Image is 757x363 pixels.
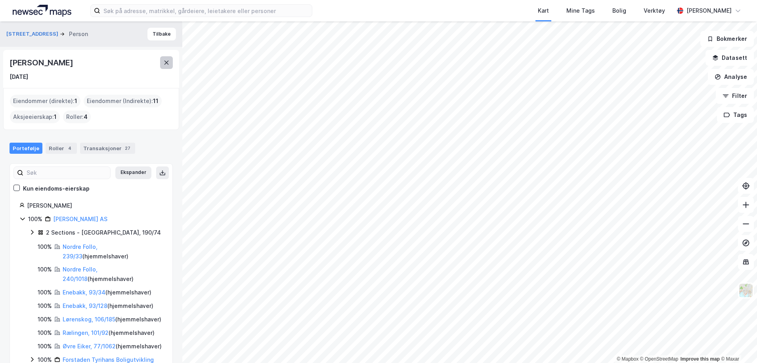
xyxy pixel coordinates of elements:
a: Forstaden Tyrihans Boligutvikling [63,356,154,363]
div: 100% [38,242,52,252]
div: [PERSON_NAME] [10,56,75,69]
button: Filter [716,88,754,104]
div: Eiendommer (direkte) : [10,95,80,107]
div: [PERSON_NAME] [686,6,732,15]
div: Portefølje [10,143,42,154]
a: Rælingen, 101/92 [63,329,109,336]
span: 1 [75,96,77,106]
div: Transaksjoner [80,143,135,154]
div: ( hjemmelshaver ) [63,301,153,311]
img: logo.a4113a55bc3d86da70a041830d287a7e.svg [13,5,71,17]
div: 100% [38,301,52,311]
iframe: Chat Widget [717,325,757,363]
div: 27 [123,144,132,152]
div: Kart [538,6,549,15]
a: Nordre Follo, 240/1018 [63,266,97,282]
span: 4 [84,112,88,122]
div: Bolig [612,6,626,15]
div: 100% [38,288,52,297]
div: Mine Tags [566,6,595,15]
a: Øvre Eiker, 77/1062 [63,343,116,350]
a: [PERSON_NAME] AS [53,216,107,222]
span: 1 [54,112,57,122]
input: Søk [23,167,110,179]
div: 100% [38,342,52,351]
div: ( hjemmelshaver ) [63,328,155,338]
div: 100% [38,315,52,324]
div: 100% [38,265,52,274]
a: OpenStreetMap [640,356,679,362]
a: Enebakk, 93/34 [63,289,105,296]
div: 2 Sections - [GEOGRAPHIC_DATA], 190/74 [46,228,161,237]
div: Kontrollprogram for chat [717,325,757,363]
input: Søk på adresse, matrikkel, gårdeiere, leietakere eller personer [100,5,312,17]
div: [PERSON_NAME] [27,201,163,210]
a: Lørenskog, 106/185 [63,316,115,323]
img: Z [738,283,753,298]
div: Person [69,29,88,39]
div: 4 [66,144,74,152]
a: Enebakk, 93/128 [63,302,107,309]
div: ( hjemmelshaver ) [63,315,161,324]
button: Tags [717,107,754,123]
div: Kun eiendoms-eierskap [23,184,90,193]
div: [DATE] [10,72,28,82]
a: Mapbox [617,356,638,362]
div: Aksjeeierskap : [10,111,60,123]
a: Improve this map [681,356,720,362]
div: ( hjemmelshaver ) [63,342,162,351]
div: 100% [38,328,52,338]
a: Nordre Follo, 239/33 [63,243,97,260]
button: Datasett [705,50,754,66]
div: Eiendommer (Indirekte) : [84,95,162,107]
div: 100% [28,214,42,224]
button: Bokmerker [700,31,754,47]
button: Analyse [708,69,754,85]
button: Ekspander [115,166,151,179]
button: [STREET_ADDRESS] [6,30,60,38]
div: ( hjemmelshaver ) [63,265,163,284]
button: Tilbake [147,28,176,40]
div: ( hjemmelshaver ) [63,242,163,261]
div: Roller [46,143,77,154]
div: Roller : [63,111,91,123]
span: 11 [153,96,159,106]
div: Verktøy [644,6,665,15]
div: ( hjemmelshaver ) [63,288,151,297]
